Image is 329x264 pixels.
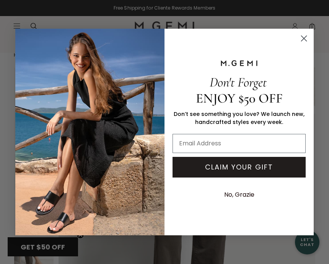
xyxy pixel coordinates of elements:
[173,134,306,153] input: Email Address
[15,29,164,235] img: M.Gemi
[297,32,311,45] button: Close dialog
[220,60,258,67] img: M.GEMI
[220,185,258,204] button: No, Grazie
[174,110,305,126] span: Don’t see something you love? We launch new, handcrafted styles every week.
[173,157,306,178] button: CLAIM YOUR GIFT
[196,90,283,106] span: ENJOY $50 OFF
[210,74,267,90] span: Don't Forget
